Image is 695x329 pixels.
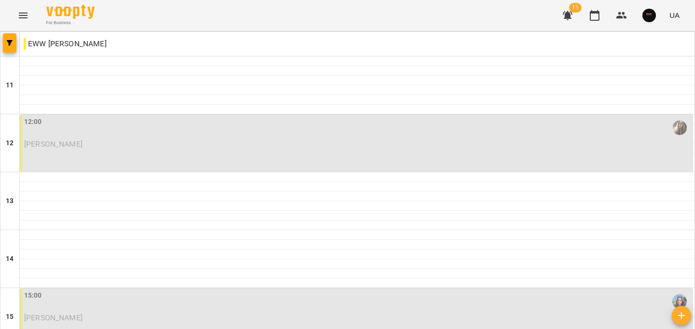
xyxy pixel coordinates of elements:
[46,5,95,19] img: Voopty Logo
[672,294,687,309] img: Верютіна Надія Вадимівна
[569,3,582,13] span: 11
[6,196,14,206] h6: 13
[6,80,14,91] h6: 11
[24,38,107,50] p: EWW [PERSON_NAME]
[46,20,95,26] span: For Business
[6,312,14,322] h6: 15
[642,9,656,22] img: 5eed76f7bd5af536b626cea829a37ad3.jpg
[12,4,35,27] button: Menu
[6,254,14,264] h6: 14
[672,121,687,135] img: Бойко Олександра Вікторівна
[666,6,683,24] button: UA
[24,117,42,127] label: 12:00
[24,313,83,322] span: [PERSON_NAME]
[24,290,42,301] label: 15:00
[669,10,680,20] span: UA
[6,138,14,149] h6: 12
[24,139,83,149] span: [PERSON_NAME]
[672,306,691,325] button: Створити урок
